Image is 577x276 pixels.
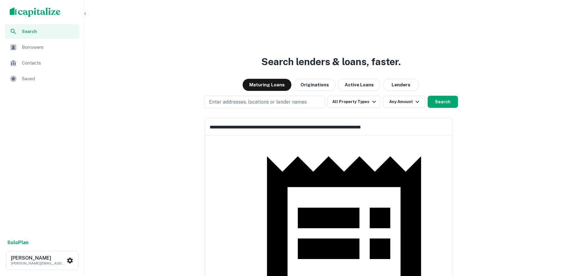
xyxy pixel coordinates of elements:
a: Contacts [5,56,80,70]
button: Active Loans [338,79,380,91]
button: Lenders [383,79,419,91]
span: Search [22,28,76,35]
iframe: Chat Widget [547,228,577,257]
h6: [PERSON_NAME] [11,256,65,261]
button: Any Amount [383,96,425,108]
span: Borrowers [22,44,76,51]
button: Search [428,96,458,108]
h3: Search lenders & loans, faster. [261,55,401,69]
a: SoloPlan [7,239,28,246]
a: Borrowers [5,40,80,55]
p: Enter addresses, locations or lender names [209,98,307,106]
img: capitalize-logo.png [10,7,61,17]
span: Saved [22,75,76,82]
button: Originations [294,79,336,91]
a: Saved [5,71,80,86]
button: Maturing Loans [243,79,291,91]
button: Enter addresses, locations or lender names [204,96,325,108]
p: [PERSON_NAME][EMAIL_ADDRESS][DOMAIN_NAME] [11,261,65,266]
button: All Property Types [327,96,380,108]
strong: Solo Plan [7,240,28,245]
button: [PERSON_NAME][PERSON_NAME][EMAIL_ADDRESS][DOMAIN_NAME] [6,251,78,270]
span: Contacts [22,59,76,67]
a: Search [5,24,80,39]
